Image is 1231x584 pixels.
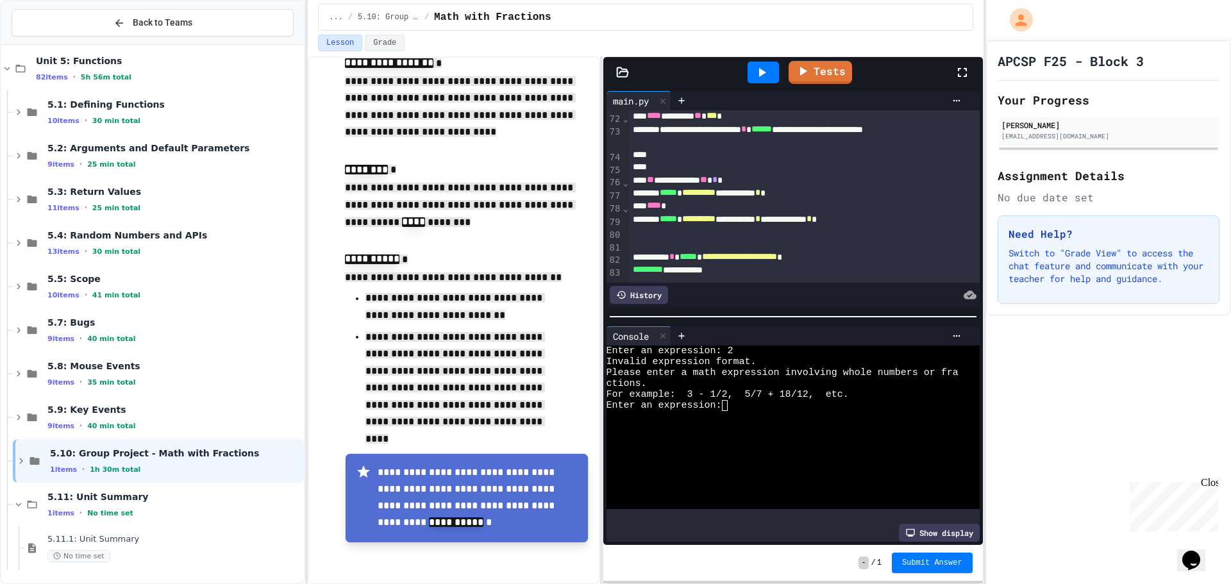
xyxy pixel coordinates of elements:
[80,508,82,518] span: •
[47,534,301,545] span: 5.11.1: Unit Summary
[81,73,131,81] span: 5h 56m total
[80,159,82,169] span: •
[622,178,628,188] span: Fold line
[871,558,876,568] span: /
[607,326,671,346] div: Console
[47,142,301,154] span: 5.2: Arguments and Default Parameters
[858,556,868,569] span: -
[47,378,74,387] span: 9 items
[998,52,1144,70] h1: APCSP F25 - Block 3
[47,509,74,517] span: 1 items
[47,317,301,328] span: 5.7: Bugs
[610,286,668,304] div: History
[607,367,959,378] span: Please enter a math expression involving whole numbers or fra
[47,273,301,285] span: 5.5: Scope
[1125,477,1218,531] iframe: chat widget
[607,203,623,215] div: 78
[1009,226,1209,242] h3: Need Help?
[47,550,110,562] span: No time set
[92,291,140,299] span: 41 min total
[789,61,852,84] a: Tests
[36,55,301,67] span: Unit 5: Functions
[47,422,74,430] span: 9 items
[607,91,671,110] div: main.py
[1001,131,1216,141] div: [EMAIL_ADDRESS][DOMAIN_NAME]
[50,465,77,474] span: 1 items
[607,254,623,267] div: 82
[47,160,74,169] span: 9 items
[607,164,623,177] div: 75
[80,421,82,431] span: •
[82,464,85,474] span: •
[998,91,1219,109] h2: Your Progress
[133,16,192,29] span: Back to Teams
[607,176,623,189] div: 76
[607,242,623,254] div: 81
[1177,533,1218,571] iframe: chat widget
[47,491,301,503] span: 5.11: Unit Summary
[318,35,362,51] button: Lesson
[85,246,87,256] span: •
[5,5,88,81] div: Chat with us now!Close
[47,204,80,212] span: 11 items
[607,151,623,164] div: 74
[80,333,82,344] span: •
[607,94,655,108] div: main.py
[358,12,419,22] span: 5.10: Group Project - Math with Fractions
[47,247,80,256] span: 13 items
[47,360,301,372] span: 5.8: Mouse Events
[607,267,623,279] div: 83
[607,126,623,151] div: 73
[998,190,1219,205] div: No due date set
[87,335,135,343] span: 40 min total
[47,404,301,415] span: 5.9: Key Events
[80,377,82,387] span: •
[607,229,623,242] div: 80
[47,186,301,197] span: 5.3: Return Values
[85,203,87,213] span: •
[90,465,140,474] span: 1h 30m total
[902,558,962,568] span: Submit Answer
[87,378,135,387] span: 35 min total
[47,99,301,110] span: 5.1: Defining Functions
[607,356,757,367] span: Invalid expression format.
[87,509,133,517] span: No time set
[73,72,76,82] span: •
[348,12,353,22] span: /
[622,203,628,213] span: Fold line
[607,330,655,343] div: Console
[329,12,343,22] span: ...
[996,5,1036,35] div: My Account
[47,335,74,343] span: 9 items
[87,160,135,169] span: 25 min total
[92,204,140,212] span: 25 min total
[1001,119,1216,131] div: [PERSON_NAME]
[85,290,87,300] span: •
[899,524,980,542] div: Show display
[36,73,68,81] span: 82 items
[12,9,294,37] button: Back to Teams
[607,378,647,389] span: ctions.
[92,247,140,256] span: 30 min total
[424,12,429,22] span: /
[607,190,623,203] div: 77
[85,115,87,126] span: •
[607,400,722,411] span: Enter an expression:
[607,113,623,126] div: 72
[365,35,405,51] button: Grade
[47,291,80,299] span: 10 items
[47,229,301,241] span: 5.4: Random Numbers and APIs
[50,447,301,459] span: 5.10: Group Project - Math with Fractions
[998,167,1219,185] h2: Assignment Details
[892,553,973,573] button: Submit Answer
[607,389,849,400] span: For example: 3 - 1/2, 5/7 + 18/12, etc.
[1009,247,1209,285] p: Switch to "Grade View" to access the chat feature and communicate with your teacher for help and ...
[87,422,135,430] span: 40 min total
[92,117,140,125] span: 30 min total
[607,346,733,356] span: Enter an expression: 2
[877,558,882,568] span: 1
[622,113,628,124] span: Fold line
[434,10,551,25] span: Math with Fractions
[607,216,623,229] div: 79
[47,117,80,125] span: 10 items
